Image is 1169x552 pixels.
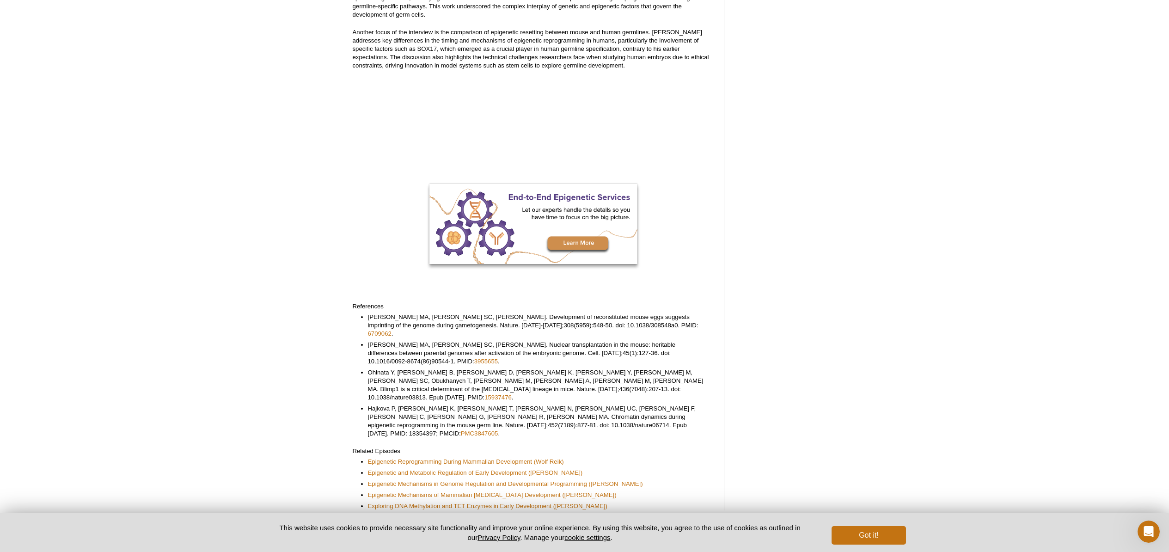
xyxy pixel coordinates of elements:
[477,534,520,541] a: Privacy Policy
[484,393,512,402] a: 15937476
[429,184,637,264] img: Active Motif End-to-End Services
[368,502,607,510] a: Exploring DNA Methylation and TET Enzymes in Early Development ([PERSON_NAME])
[353,79,715,148] iframe: The Discovery of Genomic Imprinting (Azim Surani)
[368,341,706,366] li: [PERSON_NAME] MA, [PERSON_NAME] SC, [PERSON_NAME]. Nuclear transplantation in the mouse: heritabl...
[368,458,564,466] a: Epigenetic Reprogramming During Mammalian Development (Wolf Reik)
[368,313,706,338] li: [PERSON_NAME] MA, [PERSON_NAME] SC, [PERSON_NAME]. Development of reconstituted mouse eggs sugges...
[368,368,706,402] li: Ohinata Y, [PERSON_NAME] B, [PERSON_NAME] D, [PERSON_NAME] K, [PERSON_NAME] Y, [PERSON_NAME] M, [...
[353,302,715,311] p: References
[461,429,498,438] a: PMC3847605
[474,357,498,366] a: 3955655
[353,447,715,455] p: Related Episodes
[832,526,906,545] button: Got it!
[368,480,643,488] a: Epigenetic Mechanisms in Genome Regulation and Developmental Programming ([PERSON_NAME])
[368,330,392,338] a: 6709062
[368,405,706,438] li: Hajkova P, [PERSON_NAME] K, [PERSON_NAME] T, [PERSON_NAME] N, [PERSON_NAME] UC, [PERSON_NAME] F, ...
[564,534,610,541] button: cookie settings
[368,469,583,477] a: Epigenetic and Metabolic Regulation of Early Development ([PERSON_NAME])
[1138,521,1160,543] iframe: Intercom live chat
[353,28,715,70] p: Another focus of the interview is the comparison of epigenetic resetting between mouse and human ...
[263,523,817,542] p: This website uses cookies to provide necessary site functionality and improve your online experie...
[368,491,617,499] a: Epigenetic Mechanisms of Mammalian [MEDICAL_DATA] Development ([PERSON_NAME])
